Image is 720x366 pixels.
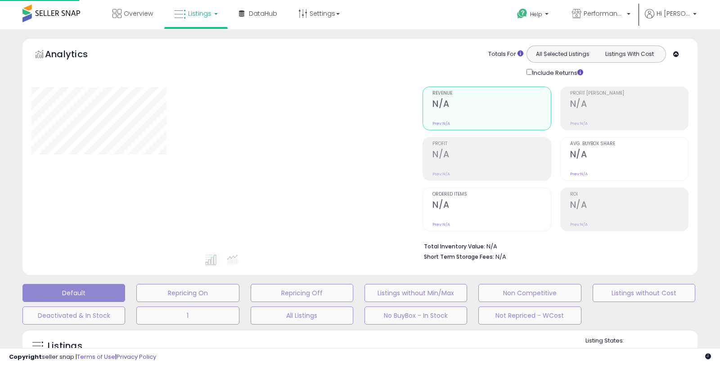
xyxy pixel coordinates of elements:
[570,222,588,227] small: Prev: N/A
[188,9,211,18] span: Listings
[584,9,624,18] span: Performance Central
[136,284,239,302] button: Repricing On
[251,307,353,325] button: All Listings
[570,99,688,111] h2: N/A
[530,10,542,18] span: Help
[478,284,581,302] button: Non Competitive
[596,48,663,60] button: Listings With Cost
[570,171,588,177] small: Prev: N/A
[432,149,550,161] h2: N/A
[517,8,528,19] i: Get Help
[570,200,688,212] h2: N/A
[657,9,690,18] span: Hi [PERSON_NAME]
[432,200,550,212] h2: N/A
[570,91,688,96] span: Profit [PERSON_NAME]
[22,284,125,302] button: Default
[364,284,467,302] button: Listings without Min/Max
[432,142,550,146] span: Profit
[9,353,156,361] div: seller snap | |
[593,284,695,302] button: Listings without Cost
[364,307,467,325] button: No BuyBox - In Stock
[432,99,550,111] h2: N/A
[529,48,596,60] button: All Selected Listings
[478,307,581,325] button: Not Repriced - WCost
[570,192,688,197] span: ROI
[520,67,594,78] div: Include Returns
[136,307,239,325] button: 1
[124,9,153,18] span: Overview
[424,253,494,261] b: Short Term Storage Fees:
[249,9,277,18] span: DataHub
[22,307,125,325] button: Deactivated & In Stock
[570,149,688,161] h2: N/A
[424,242,485,250] b: Total Inventory Value:
[510,1,558,29] a: Help
[432,222,450,227] small: Prev: N/A
[9,352,42,361] strong: Copyright
[645,9,697,29] a: Hi [PERSON_NAME]
[432,121,450,126] small: Prev: N/A
[432,192,550,197] span: Ordered Items
[570,121,588,126] small: Prev: N/A
[432,91,550,96] span: Revenue
[488,50,523,59] div: Totals For
[432,171,450,177] small: Prev: N/A
[424,240,682,251] li: N/A
[45,48,105,63] h5: Analytics
[495,252,506,261] span: N/A
[570,142,688,146] span: Avg. Buybox Share
[251,284,353,302] button: Repricing Off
